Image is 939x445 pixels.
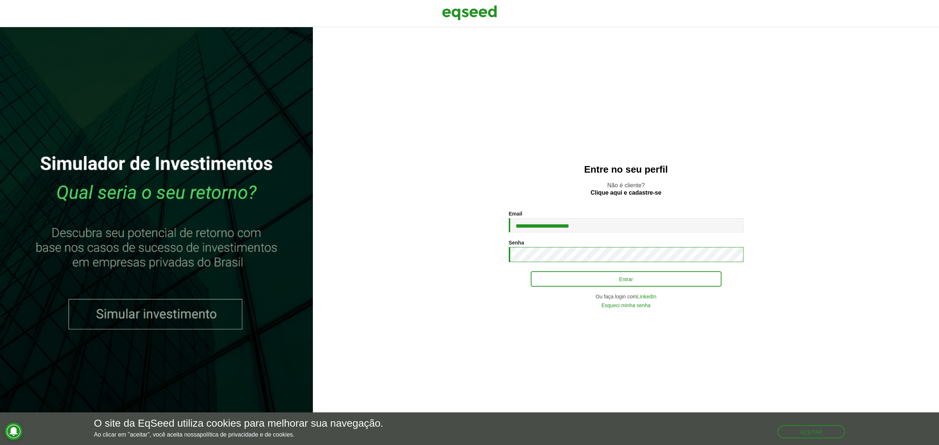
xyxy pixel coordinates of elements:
[778,425,845,438] button: Aceitar
[509,294,743,299] div: Ou faça login com
[200,432,293,438] a: política de privacidade e de cookies
[591,190,661,196] a: Clique aqui e cadastre-se
[509,211,522,216] label: Email
[94,431,383,438] p: Ao clicar em "aceitar", você aceita nossa .
[94,418,383,429] h5: O site da EqSeed utiliza cookies para melhorar sua navegação.
[509,240,524,245] label: Senha
[328,164,924,175] h2: Entre no seu perfil
[637,294,657,299] a: LinkedIn
[531,271,721,287] button: Entrar
[328,182,924,196] p: Não é cliente?
[602,303,651,308] a: Esqueci minha senha
[442,4,497,22] img: EqSeed Logo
